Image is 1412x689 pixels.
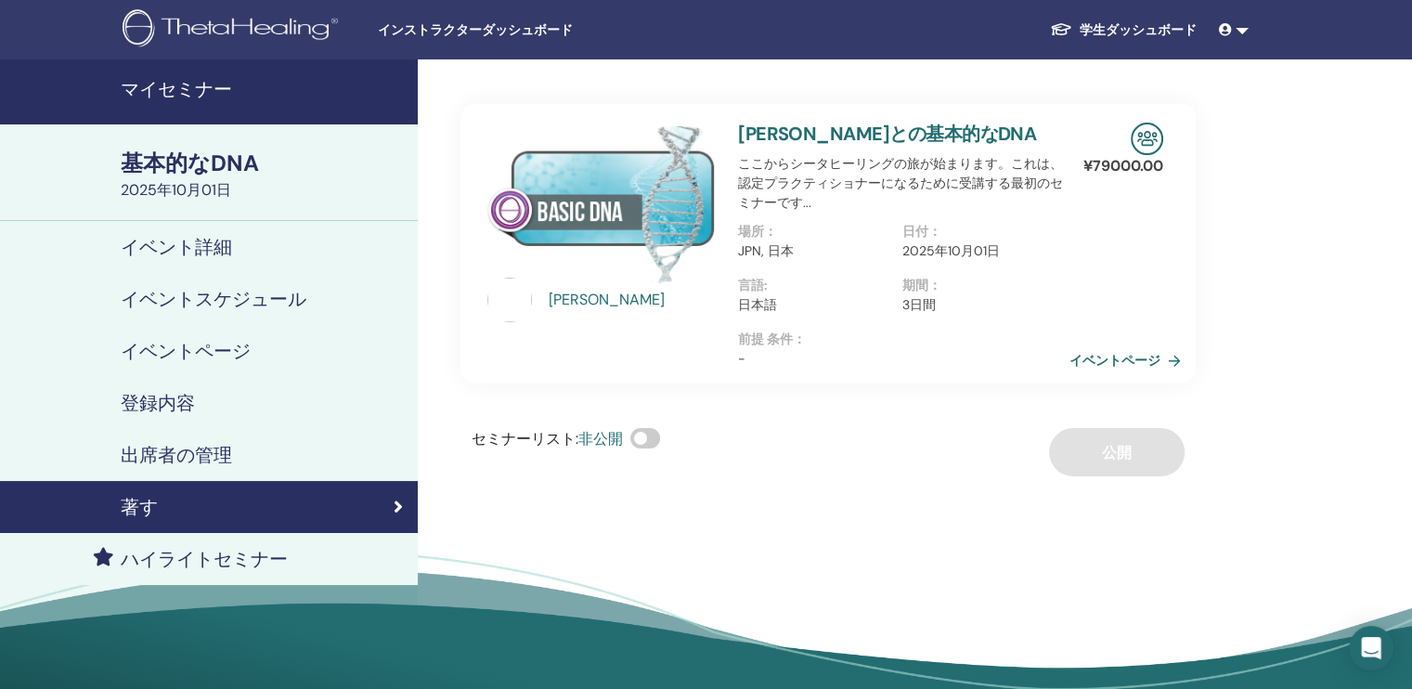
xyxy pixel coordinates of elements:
h4: イベント詳細 [121,236,232,258]
a: 基本的なDNA2025年10月01日 [110,148,418,201]
a: [PERSON_NAME] [549,289,720,311]
p: 言語: [738,276,891,295]
p: 日本語 [738,295,891,315]
h4: ハイライトセミナー [121,548,288,570]
span: インストラクターダッシュボード [378,20,656,40]
img: graduation-cap-white.svg [1050,21,1072,37]
p: - [738,349,1067,369]
h4: イベントスケジュール [121,288,306,310]
p: 前提 条件： [738,330,1067,349]
p: JPN, 日本 [738,241,891,261]
p: ¥ [1083,155,1163,177]
font: 学生ダッシュボード [1080,21,1197,38]
p: 場所： [738,222,891,241]
img: Basic DNA [487,123,716,283]
p: 2025年10月01日 [902,241,1056,261]
font: 79000.00 [1093,156,1163,175]
a: 学生ダッシュボード [1035,13,1211,47]
span: 非公開 [578,429,623,448]
img: logo.png [123,9,344,51]
h4: 登録内容 [121,392,195,414]
h4: イベントページ [121,340,251,362]
p: 3日間 [902,295,1056,315]
p: ここからシータヒーリングの旅が始まります。これは、認定プラクティショナーになるために受講する最初のセミナーです... [738,154,1067,213]
h4: 出席者の管理 [121,444,232,466]
p: 日付： [902,222,1056,241]
a: [PERSON_NAME]との基本的なDNA [738,122,1036,146]
span: セミナーリスト: [472,429,578,448]
h4: 著す [121,496,158,518]
img: In-Person Seminar [1131,123,1163,155]
p: 期間： [902,276,1056,295]
div: インターコムメッセンジャーを開く [1349,626,1393,670]
h4: マイセミナー [121,78,407,100]
div: 2025年10月01日 [121,179,407,201]
a: イベントページ [1069,346,1188,374]
div: 基本的なDNA [121,148,407,179]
